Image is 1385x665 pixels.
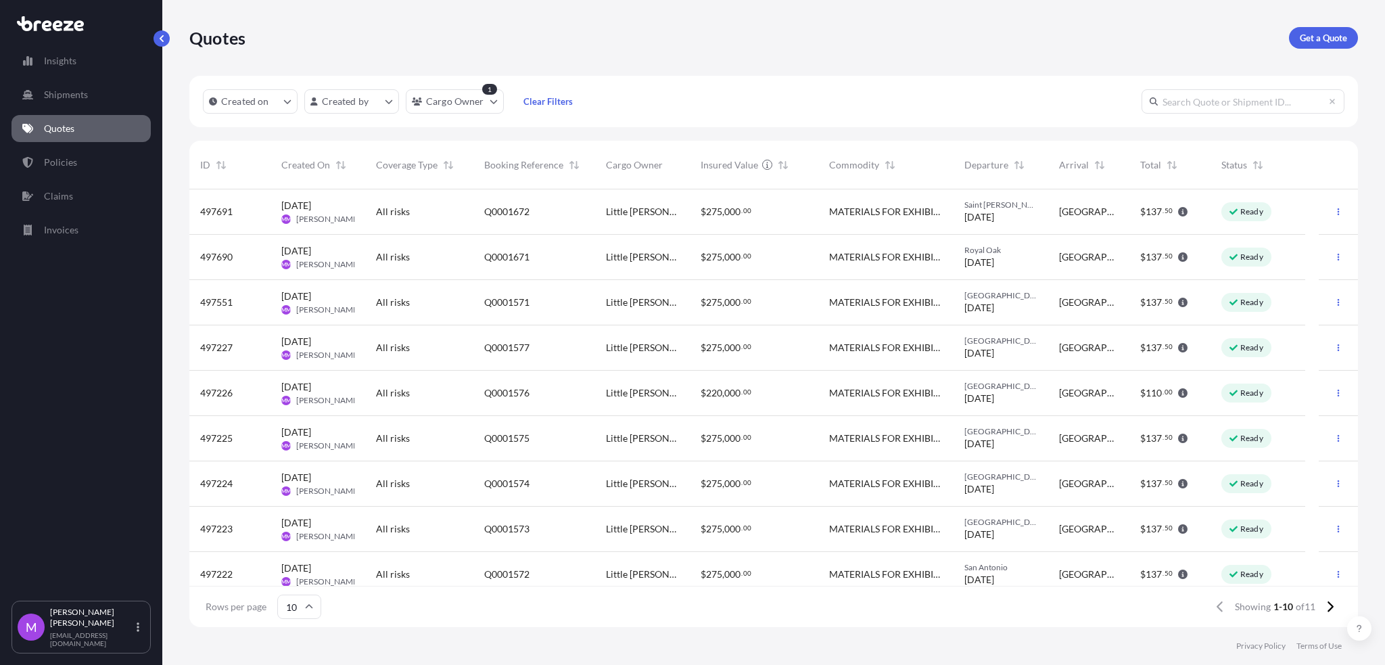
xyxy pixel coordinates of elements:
span: [PERSON_NAME] [296,486,360,497]
span: 275 [706,343,722,352]
span: 220 [706,388,722,398]
span: . [1163,344,1164,349]
a: Invoices [11,216,151,244]
span: $ [1140,207,1146,216]
p: Ready [1240,524,1263,534]
span: 497223 [200,522,233,536]
span: [PERSON_NAME] [296,214,360,225]
span: MATERIALS FOR EXHIBIT SHOW [829,522,943,536]
span: 000 [724,298,741,307]
span: $ [1140,252,1146,262]
p: Ready [1240,252,1263,262]
span: All risks [376,477,410,490]
span: $ [701,343,706,352]
span: [GEOGRAPHIC_DATA] [964,517,1037,528]
span: 00 [743,571,751,576]
span: $ [1140,298,1146,307]
span: 275 [706,524,722,534]
span: . [1163,390,1164,394]
span: . [741,208,743,213]
span: MATERIALS FOR EXHIBIT SHOW [829,568,943,581]
span: Royal Oak [964,245,1037,256]
span: $ [1140,434,1146,443]
span: MM [281,303,291,317]
span: 000 [724,570,741,579]
span: Little [PERSON_NAME]'s Reptiles Inc [606,477,679,490]
span: [PERSON_NAME] [296,259,360,270]
span: 00 [743,254,751,258]
span: M [26,620,37,634]
input: Search Quote or Shipment ID... [1142,89,1344,114]
span: 137 [1146,479,1162,488]
span: 137 [1146,524,1162,534]
span: [PERSON_NAME] [296,440,360,451]
span: . [741,390,743,394]
span: . [1163,208,1164,213]
button: Sort [775,157,791,173]
span: . [1163,435,1164,440]
span: . [1163,480,1164,485]
span: 497551 [200,296,233,309]
span: [PERSON_NAME] [296,304,360,315]
a: Claims [11,183,151,210]
span: , [722,343,724,352]
span: MATERIALS FOR EXHIBIT SHOW [829,250,943,264]
span: Q0001576 [484,386,530,400]
span: [DATE] [964,301,994,315]
span: [DATE] [281,471,311,484]
p: Get a Quote [1300,31,1347,45]
span: MATERIALS FOR EXHIBIT SHOW [829,296,943,309]
span: 000 [724,434,741,443]
span: [DATE] [281,335,311,348]
p: Created on [221,95,269,108]
span: 137 [1146,298,1162,307]
p: Ready [1240,478,1263,489]
span: $ [1140,570,1146,579]
span: $ [701,207,706,216]
span: , [722,434,724,443]
span: 00 [743,299,751,304]
span: 275 [706,479,722,488]
span: $ [701,434,706,443]
div: 1 [482,84,497,95]
span: . [741,299,743,304]
span: 00 [743,390,751,394]
p: Ready [1240,433,1263,444]
p: Insights [44,54,76,68]
p: [PERSON_NAME] [PERSON_NAME] [50,607,134,628]
p: Ready [1240,569,1263,580]
p: Invoices [44,223,78,237]
span: $ [1140,343,1146,352]
span: [GEOGRAPHIC_DATA] [1059,296,1119,309]
span: , [722,479,724,488]
span: 50 [1165,480,1173,485]
span: Little [PERSON_NAME]'s Reptiles Inc [606,296,679,309]
button: Sort [566,157,582,173]
span: 00 [1165,390,1173,394]
span: . [741,571,743,576]
p: [EMAIL_ADDRESS][DOMAIN_NAME] [50,631,134,647]
span: Arrival [1059,158,1089,172]
span: [PERSON_NAME] [296,576,360,587]
span: [GEOGRAPHIC_DATA] [964,336,1037,346]
p: Privacy Policy [1236,641,1286,651]
span: 000 [724,252,741,262]
span: 497226 [200,386,233,400]
span: [DATE] [964,256,994,269]
span: Q0001574 [484,477,530,490]
span: [GEOGRAPHIC_DATA] [964,426,1037,437]
span: 00 [743,435,751,440]
span: 1-10 [1273,600,1293,614]
span: MM [281,439,291,453]
span: 000 [724,343,741,352]
span: 497225 [200,432,233,445]
span: Little [PERSON_NAME]'s Reptiles Inc [606,568,679,581]
span: 50 [1165,435,1173,440]
span: [DATE] [281,516,311,530]
span: MM [281,258,291,271]
span: $ [1140,479,1146,488]
p: Cargo Owner [426,95,484,108]
span: Little [PERSON_NAME]'s Reptiles Inc [606,341,679,354]
span: [GEOGRAPHIC_DATA] [964,381,1037,392]
span: [DATE] [964,346,994,360]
